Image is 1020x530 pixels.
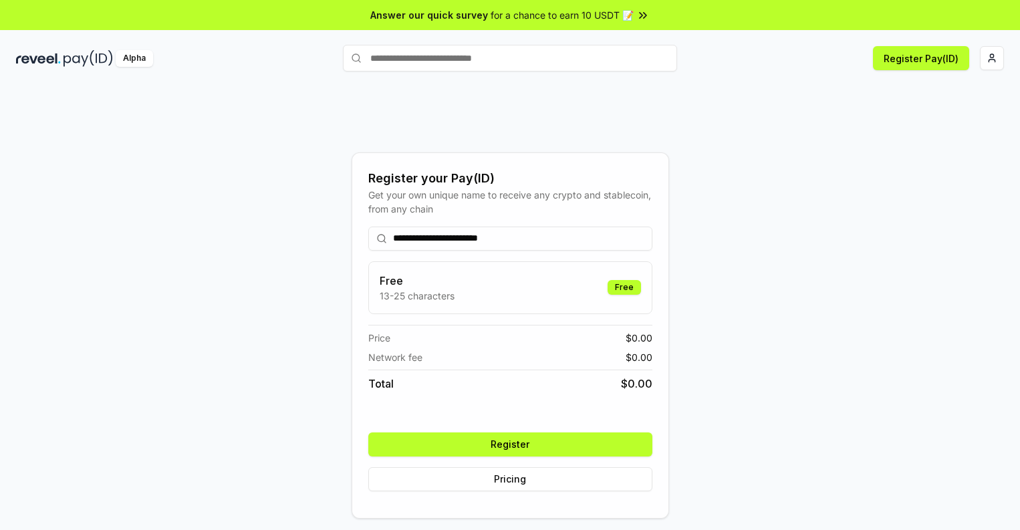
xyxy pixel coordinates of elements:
[380,273,455,289] h3: Free
[491,8,634,22] span: for a chance to earn 10 USDT 📝
[368,376,394,392] span: Total
[873,46,969,70] button: Register Pay(ID)
[368,331,390,345] span: Price
[608,280,641,295] div: Free
[368,432,652,456] button: Register
[368,467,652,491] button: Pricing
[380,289,455,303] p: 13-25 characters
[621,376,652,392] span: $ 0.00
[368,350,422,364] span: Network fee
[63,50,113,67] img: pay_id
[626,331,652,345] span: $ 0.00
[368,188,652,216] div: Get your own unique name to receive any crypto and stablecoin, from any chain
[626,350,652,364] span: $ 0.00
[368,169,652,188] div: Register your Pay(ID)
[370,8,488,22] span: Answer our quick survey
[116,50,153,67] div: Alpha
[16,50,61,67] img: reveel_dark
